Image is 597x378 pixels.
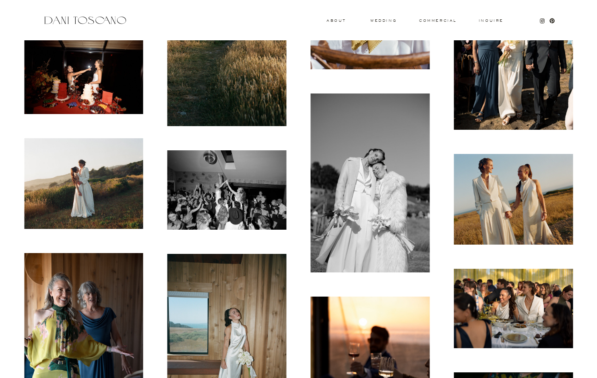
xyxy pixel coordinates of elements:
[326,19,344,22] a: About
[478,19,504,23] a: Inquire
[370,19,397,22] a: wedding
[419,19,456,22] a: commercial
